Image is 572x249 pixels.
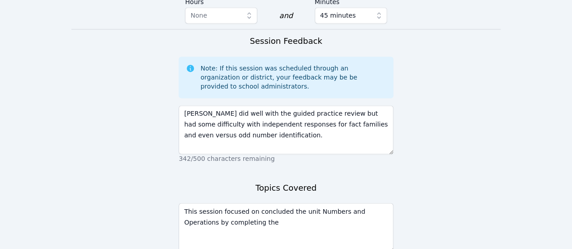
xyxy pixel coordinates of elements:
[255,181,317,194] h3: Topics Covered
[179,154,393,163] p: 342/500 characters remaining
[179,105,393,154] textarea: [PERSON_NAME] did well with the guided practice review but had some difficulty with independent r...
[279,10,293,21] div: and
[320,10,356,21] span: 45 minutes
[185,7,257,23] button: None
[315,7,387,23] button: 45 minutes
[190,12,207,19] span: None
[250,35,322,47] h3: Session Feedback
[200,64,386,91] div: Note: If this session was scheduled through an organization or district, your feedback may be be ...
